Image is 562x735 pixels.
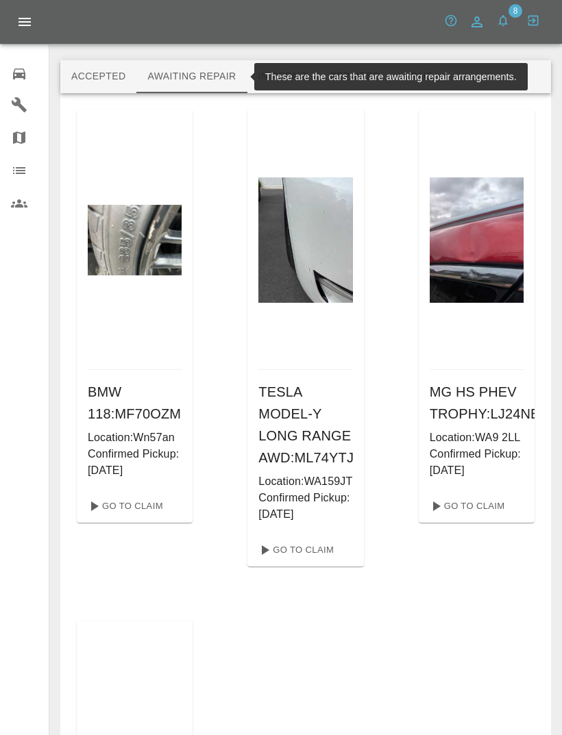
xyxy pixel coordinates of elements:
[82,495,167,517] a: Go To Claim
[509,4,522,18] span: 8
[247,60,319,93] button: In Repair
[88,429,182,446] p: Location: Wn57an
[424,495,509,517] a: Go To Claim
[136,60,247,93] button: Awaiting Repair
[430,446,524,479] p: Confirmed Pickup: [DATE]
[430,429,524,446] p: Location: WA9 2LL
[258,490,352,523] p: Confirmed Pickup: [DATE]
[60,60,136,93] button: Accepted
[319,60,391,93] button: Repaired
[430,381,524,425] h6: MG HS PHEV TROPHY : LJ24NBR
[88,446,182,479] p: Confirmed Pickup: [DATE]
[8,5,41,38] button: Open drawer
[258,473,352,490] p: Location: WA159JT
[88,381,182,425] h6: BMW 118 : MF70OZM
[253,539,337,561] a: Go To Claim
[391,60,453,93] button: Paid
[258,381,352,469] h6: TESLA MODEL-Y LONG RANGE AWD : ML74YTJ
